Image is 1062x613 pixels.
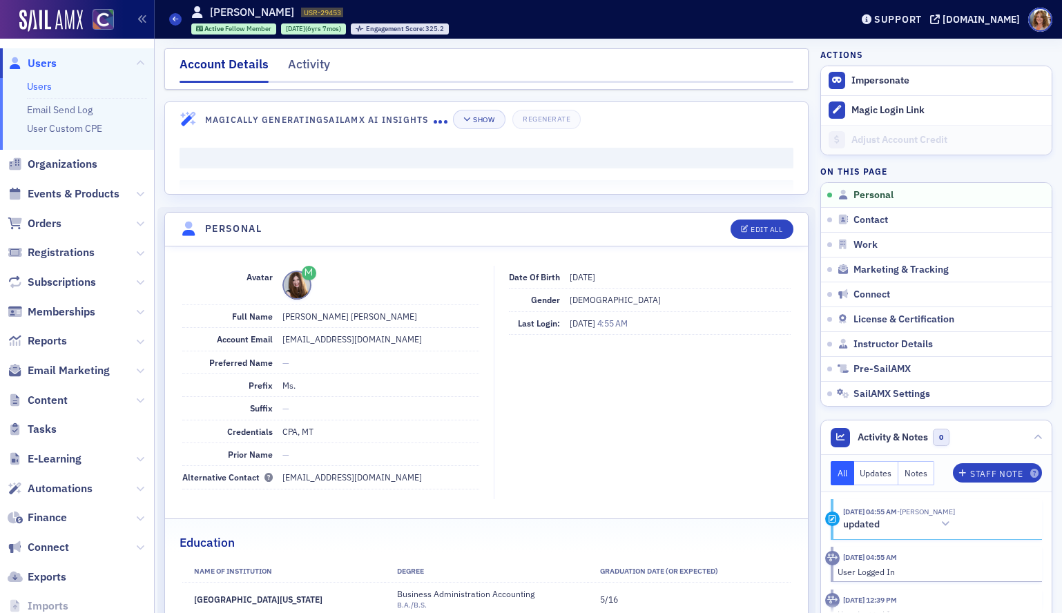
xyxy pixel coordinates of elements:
a: Tasks [8,422,57,437]
span: Tasks [28,422,57,437]
div: Magic Login Link [851,104,1045,117]
a: Content [8,393,68,408]
div: Show [473,116,494,124]
a: Connect [8,540,69,555]
dd: [DEMOGRAPHIC_DATA] [570,289,791,311]
a: Orders [8,216,61,231]
h5: updated [843,518,880,531]
dd: [EMAIL_ADDRESS][DOMAIN_NAME] [282,328,479,350]
a: Events & Products [8,186,119,202]
span: Orders [28,216,61,231]
a: Email Send Log [27,104,93,116]
div: Staff Note [970,470,1023,478]
span: — [282,357,289,368]
div: 325.2 [366,26,445,33]
a: Users [27,80,52,93]
span: Marketing & Tracking [853,264,949,276]
span: Alternative Contact [182,471,273,483]
div: (6yrs 7mos) [286,24,341,33]
a: Exports [8,570,66,585]
span: Suffix [250,402,273,413]
a: View Homepage [83,9,114,32]
a: Adjust Account Credit [821,125,1052,155]
div: Adjust Account Credit [851,134,1045,146]
dd: CPA, MT [282,420,479,442]
a: E-Learning [8,451,81,467]
span: Avatar [247,271,273,282]
div: Activity [825,551,840,565]
span: Registrations [28,245,95,260]
span: Gender [531,294,560,305]
span: Pre-SailAMX [853,363,911,376]
div: Engagement Score: 325.2 [351,23,449,35]
span: Finance [28,510,67,525]
a: Memberships [8,304,95,320]
span: [DATE] [570,318,597,329]
time: 8/11/2025 04:55 AM [843,507,897,516]
button: Magic Login Link [821,95,1052,125]
span: Contact [853,214,888,226]
th: Graduation Date (Or Expected) [588,561,791,582]
a: SailAMX [19,10,83,32]
span: 0 [933,429,950,446]
div: Edit All [751,226,782,233]
span: Fellow Member [225,24,271,33]
span: Active [204,24,225,33]
span: License & Certification [853,313,954,326]
span: Personal [853,189,894,202]
span: Organizations [28,157,97,172]
a: Automations [8,481,93,496]
span: Activity & Notes [858,430,928,445]
div: Update [825,512,840,526]
div: Activity [825,593,840,607]
span: — [282,402,289,413]
span: Connect [853,289,890,301]
span: Preferred Name [209,357,273,368]
div: Activity [288,55,330,81]
dd: [PERSON_NAME] [PERSON_NAME] [282,305,479,327]
span: Users [28,56,57,71]
span: Events & Products [28,186,119,202]
button: Updates [854,461,899,485]
span: Prior Name [228,449,273,460]
time: 8/11/2025 04:55 AM [843,552,897,562]
span: Connect [28,540,69,555]
button: updated [843,517,955,532]
time: 8/5/2025 12:39 PM [843,595,897,605]
span: Exports [28,570,66,585]
span: Profile [1028,8,1052,32]
dd: [EMAIL_ADDRESS][DOMAIN_NAME] [282,466,479,488]
a: Users [8,56,57,71]
div: User Logged In [838,565,1033,578]
div: [DOMAIN_NAME] [943,13,1020,26]
div: Account Details [180,55,269,83]
span: Credentials [227,426,273,437]
a: Organizations [8,157,97,172]
a: Email Marketing [8,363,110,378]
span: Reports [28,333,67,349]
div: 2018-12-18 00:00:00 [281,23,346,35]
span: 4:55 AM [597,318,628,329]
button: Staff Note [953,463,1042,483]
a: User Custom CPE [27,122,102,135]
button: Show [453,110,505,129]
dd: Ms. [282,374,479,396]
th: Degree [385,561,588,582]
span: Full Name [232,311,273,322]
h4: Magically Generating SailAMX AI Insights [205,113,434,126]
a: Finance [8,510,67,525]
span: Work [853,239,878,251]
h4: Personal [205,222,262,236]
span: Caitlyn O’Neil [897,507,955,516]
span: E-Learning [28,451,81,467]
span: Prefix [249,380,273,391]
span: [DATE] [286,24,305,33]
button: Regenerate [512,110,581,129]
a: Active Fellow Member [196,24,272,33]
span: 5/16 [600,594,618,605]
button: Edit All [731,220,793,239]
span: Content [28,393,68,408]
a: Reports [8,333,67,349]
h4: Actions [820,48,863,61]
span: Last Login: [518,318,560,329]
